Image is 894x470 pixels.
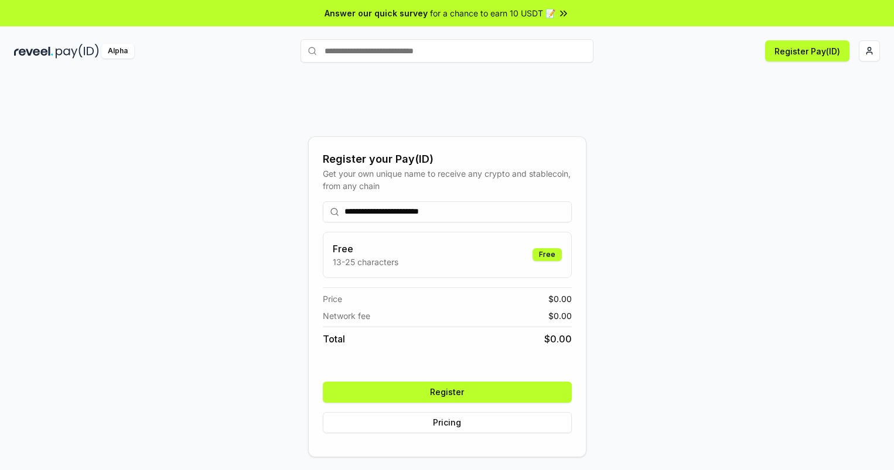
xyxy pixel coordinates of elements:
[430,7,555,19] span: for a chance to earn 10 USDT 📝
[323,332,345,346] span: Total
[533,248,562,261] div: Free
[333,242,398,256] h3: Free
[323,382,572,403] button: Register
[101,44,134,59] div: Alpha
[56,44,99,59] img: pay_id
[544,332,572,346] span: $ 0.00
[14,44,53,59] img: reveel_dark
[323,310,370,322] span: Network fee
[323,167,572,192] div: Get your own unique name to receive any crypto and stablecoin, from any chain
[548,310,572,322] span: $ 0.00
[325,7,428,19] span: Answer our quick survey
[548,293,572,305] span: $ 0.00
[333,256,398,268] p: 13-25 characters
[323,151,572,167] div: Register your Pay(ID)
[765,40,849,61] button: Register Pay(ID)
[323,412,572,433] button: Pricing
[323,293,342,305] span: Price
